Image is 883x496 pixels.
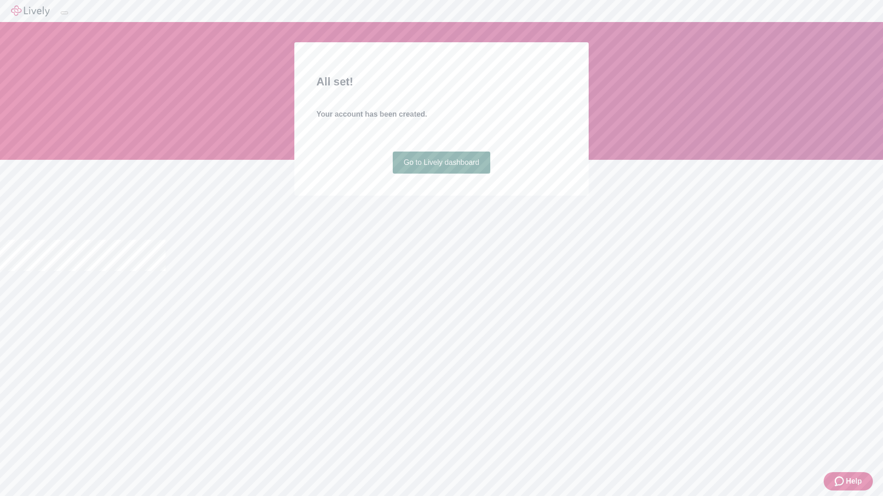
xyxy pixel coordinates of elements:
[316,73,567,90] h2: All set!
[316,109,567,120] h4: Your account has been created.
[835,476,846,487] svg: Zendesk support icon
[393,152,491,174] a: Go to Lively dashboard
[824,472,873,490] button: Zendesk support iconHelp
[846,476,862,487] span: Help
[61,11,68,14] button: Log out
[11,6,50,17] img: Lively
